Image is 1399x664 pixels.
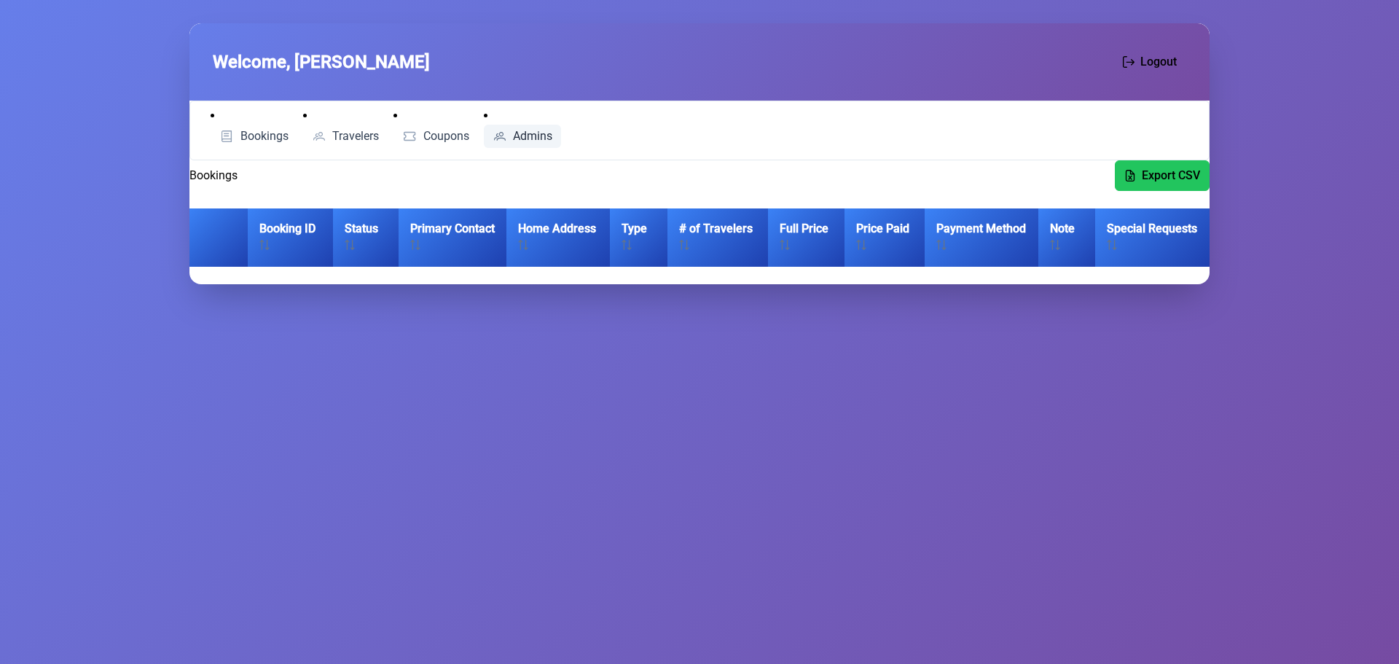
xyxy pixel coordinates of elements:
[513,130,552,142] span: Admins
[845,208,925,267] th: Price Paid
[303,107,388,148] li: Travelers
[484,125,562,148] a: Admins
[1113,47,1186,77] button: Logout
[423,130,469,142] span: Coupons
[610,208,667,267] th: Type
[1142,167,1200,184] span: Export CSV
[332,130,379,142] span: Travelers
[333,208,398,267] th: Status
[189,167,238,184] h2: Bookings
[1140,53,1177,71] span: Logout
[1115,160,1210,191] button: Export CSV
[211,107,297,148] li: Bookings
[393,107,478,148] li: Coupons
[1095,208,1210,267] th: Special Requests
[1038,208,1094,267] th: Note
[925,208,1038,267] th: Payment Method
[484,107,562,148] li: Admins
[667,208,769,267] th: # of Travelers
[399,208,507,267] th: Primary Contact
[506,208,610,267] th: Home Address
[211,125,297,148] a: Bookings
[248,208,333,267] th: Booking ID
[303,125,388,148] a: Travelers
[240,130,289,142] span: Bookings
[393,125,478,148] a: Coupons
[213,49,430,75] span: Welcome, [PERSON_NAME]
[768,208,845,267] th: Full Price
